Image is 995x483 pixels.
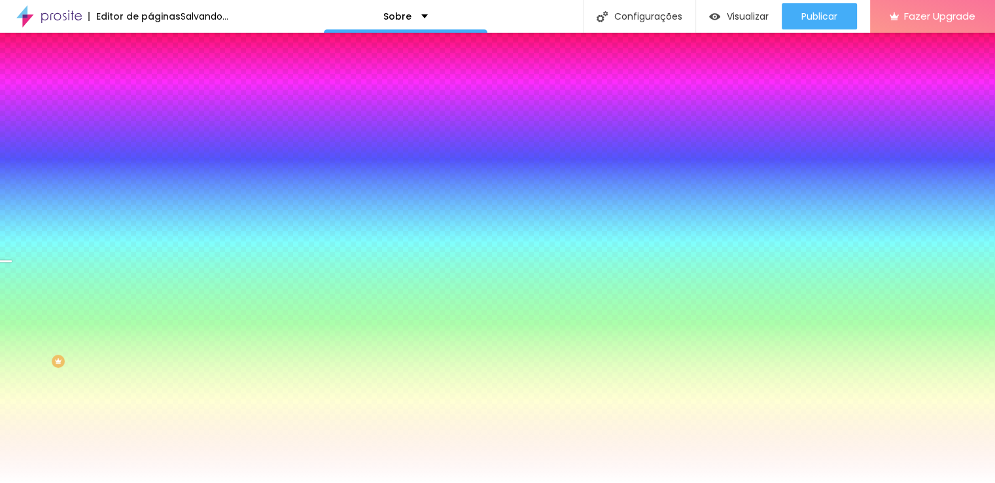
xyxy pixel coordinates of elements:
span: Fazer Upgrade [904,10,975,22]
img: Icone [597,11,608,22]
button: Publicar [782,3,857,29]
div: Editor de páginas [88,12,181,21]
span: Publicar [801,11,837,22]
span: Visualizar [727,11,769,22]
button: Visualizar [696,3,782,29]
div: Salvando... [181,12,228,21]
img: view-1.svg [709,11,720,22]
p: Sobre [383,12,411,21]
